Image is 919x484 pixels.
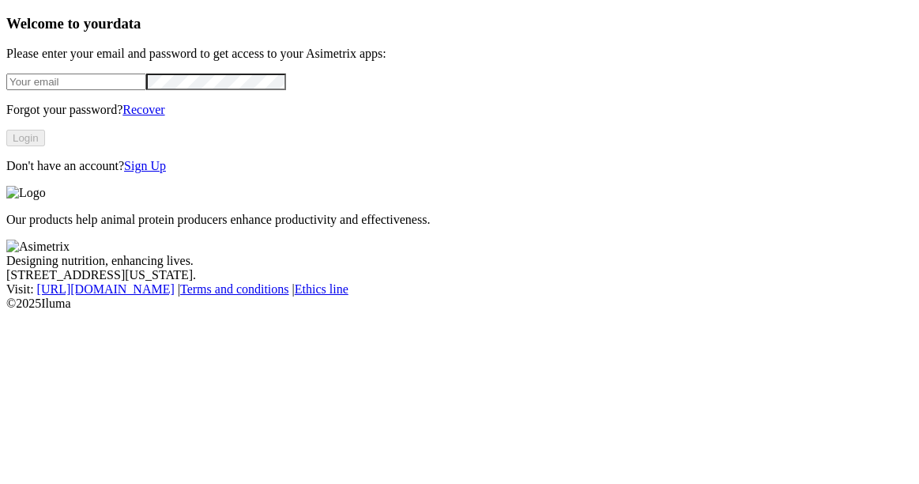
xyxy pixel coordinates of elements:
div: © 2025 Iluma [6,297,913,311]
img: Asimetrix [6,240,70,254]
button: Login [6,130,45,146]
img: Logo [6,186,46,200]
a: Ethics line [295,282,348,296]
a: Recover [122,103,164,116]
div: [STREET_ADDRESS][US_STATE]. [6,268,913,282]
div: Designing nutrition, enhancing lives. [6,254,913,268]
a: Sign Up [124,159,166,172]
a: Terms and conditions [180,282,289,296]
a: [URL][DOMAIN_NAME] [37,282,175,296]
div: Visit : | | [6,282,913,297]
p: Our products help animal protein producers enhance productivity and effectiveness. [6,213,913,227]
span: data [113,15,141,32]
input: Your email [6,74,146,90]
p: Don't have an account? [6,159,913,173]
h3: Welcome to your [6,15,913,32]
p: Forgot your password? [6,103,913,117]
p: Please enter your email and password to get access to your Asimetrix apps: [6,47,913,61]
